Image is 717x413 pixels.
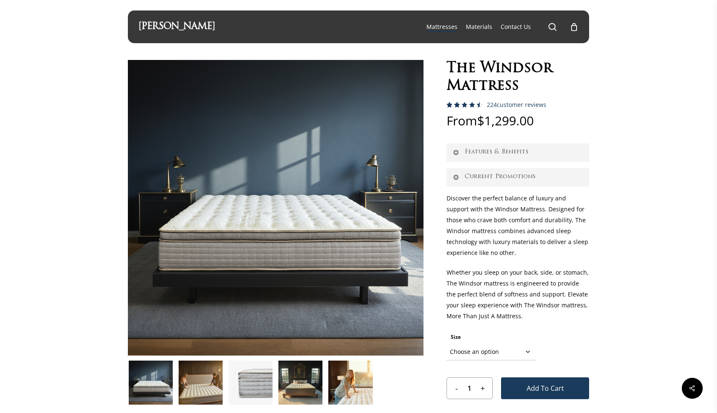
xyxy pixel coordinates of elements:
a: Materials [466,23,492,31]
a: Current Promotions [447,168,589,187]
p: Discover the perfect balance of luxury and support with the Windsor Mattress. Designed for those ... [447,193,589,267]
span: 223 [447,102,460,116]
h1: The Windsor Mattress [447,60,589,95]
img: Windsor-Condo-Shoot-Joane-and-eric feel the plush pillow top. [179,361,223,405]
input: + [478,378,492,399]
button: Add to cart [501,377,589,399]
a: Contact Us [501,23,531,31]
nav: Main Menu [422,10,579,43]
bdi: 1,299.00 [477,112,534,129]
a: Features & Benefits [447,143,589,162]
span: 224 [487,101,497,109]
img: Windsor-Side-Profile-HD-Closeup [229,361,273,405]
input: Product quantity [462,378,478,399]
p: From [447,114,589,143]
img: Windsor In NH Manor [278,361,322,405]
a: 224customer reviews [487,101,546,108]
div: Rated 4.59 out of 5 [447,102,483,108]
label: Size [451,333,461,340]
p: Whether you sleep on your back, side, or stomach, The Windsor mattress is engineered to provide t... [447,267,589,330]
span: $ [477,112,484,129]
input: - [447,378,462,399]
span: Rated out of 5 based on customer ratings [447,102,480,143]
a: Mattresses [426,23,457,31]
a: [PERSON_NAME] [138,22,215,31]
